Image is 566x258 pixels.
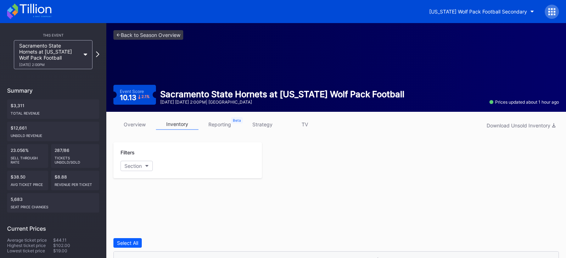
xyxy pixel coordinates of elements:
[19,43,80,67] div: Sacramento State Hornets at [US_STATE] Wolf Pack Football
[120,94,150,101] div: 10.13
[7,171,48,190] div: $38.50
[7,87,99,94] div: Summary
[284,119,326,130] a: TV
[113,119,156,130] a: overview
[11,108,96,115] div: Total Revenue
[424,5,539,18] button: [US_STATE] Wolf Pack Football Secondary
[124,163,142,169] div: Section
[19,62,80,67] div: [DATE] 2:00PM
[7,225,99,232] div: Current Prices
[51,171,100,190] div: $8.88
[11,131,96,138] div: Unsold Revenue
[7,122,99,141] div: $12,661
[53,243,99,248] div: $102.00
[11,153,45,164] div: Sell Through Rate
[7,144,48,168] div: 23.056%
[141,95,150,99] div: 2.1 %
[121,161,153,171] button: Section
[160,99,404,105] div: [DATE] [DATE] 2:00PM | [GEOGRAPHIC_DATA]
[120,89,144,94] div: Event Score
[11,202,96,209] div: seat price changes
[156,119,198,130] a: inventory
[7,33,99,37] div: This Event
[121,149,255,155] div: Filters
[489,99,559,105] div: Prices updated about 1 hour ago
[160,89,404,99] div: Sacramento State Hornets at [US_STATE] Wolf Pack Football
[7,193,99,213] div: 5,683
[7,243,53,248] div: Highest ticket price
[117,240,138,246] div: Select All
[55,153,96,164] div: Tickets Unsold/Sold
[55,180,96,187] div: Revenue per ticket
[53,248,99,253] div: $19.00
[429,9,527,15] div: [US_STATE] Wolf Pack Football Secondary
[7,248,53,253] div: Lowest ticket price
[7,99,99,119] div: $3,311
[483,121,559,130] button: Download Unsold Inventory
[198,119,241,130] a: reporting
[113,238,142,248] button: Select All
[113,30,183,40] a: <-Back to Season Overview
[53,237,99,243] div: $44.11
[7,237,53,243] div: Average ticket price
[51,144,100,168] div: 287/86
[487,122,555,128] div: Download Unsold Inventory
[241,119,284,130] a: strategy
[11,180,45,187] div: Avg ticket price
